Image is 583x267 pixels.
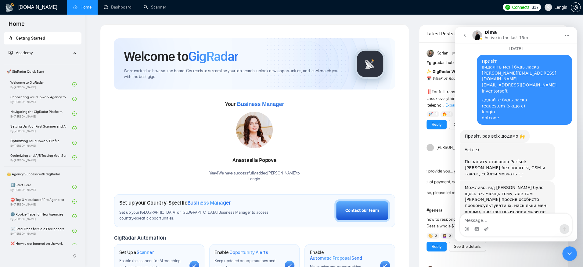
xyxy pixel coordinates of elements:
span: Korlan [436,50,448,57]
span: check-circle [72,214,77,218]
span: Home [4,19,30,32]
a: Setting Up Your First Scanner and Auto-BidderBy[PERSON_NAME] [10,121,72,135]
h1: Welcome to [124,48,238,65]
img: 🚀 [428,112,433,116]
a: dashboardDashboard [104,5,131,10]
span: Scanner [137,249,154,255]
a: Reply [432,243,441,250]
span: Set up your [GEOGRAPHIC_DATA] or [GEOGRAPHIC_DATA] Business Manager to access country-specific op... [119,210,282,221]
div: Yaay! We have successfully added [PERSON_NAME] to [209,170,300,182]
span: check-circle [72,82,77,86]
span: 2 [435,233,437,239]
div: Anastasiia Popova [209,155,300,166]
a: ☠️ Fatal Traps for Solo FreelancersBy[PERSON_NAME] [10,224,72,237]
p: Lengin . [209,176,300,182]
span: 📅 [426,76,432,81]
span: 2 [449,233,451,239]
h1: # general [426,207,561,214]
h1: # gigradar-hub [426,59,561,66]
button: Reply [426,242,447,251]
h1: Enable [214,249,268,255]
span: check-circle [72,126,77,130]
a: homeHome [73,5,92,10]
iframe: Intercom live chat [562,246,577,261]
span: Business Manager [237,101,284,107]
span: fund-projection-screen [9,51,13,55]
span: We're excited to have you on board. Get ready to streamline your job search, unlock new opportuni... [124,68,345,80]
span: check-circle [72,97,77,101]
a: 1️⃣ Start HereBy[PERSON_NAME] [10,180,72,194]
img: 👏 [428,234,433,238]
span: [DATE] [452,51,460,56]
span: check-circle [72,111,77,116]
button: Contact our team [334,199,390,222]
a: searchScanner [144,5,166,10]
button: See the details [449,120,486,129]
span: GigRadar [188,48,238,65]
span: Your [225,101,284,107]
span: GigRadar Automation [114,234,166,241]
a: ❌ How to get banned on Upwork [10,239,72,252]
span: Getting Started [16,36,45,41]
img: 1686131229812-7.jpg [236,112,273,148]
h1: Set up your Country-Specific [119,199,231,206]
span: 🚀 GigRadar Quick Start [4,65,81,78]
span: check-circle [72,155,77,160]
span: Expand [445,103,459,108]
a: See the details [454,243,481,250]
a: ⛔ Top 3 Mistakes of Pro AgenciesBy[PERSON_NAME] [10,195,72,208]
button: See the details [449,242,486,251]
a: setting [571,5,581,10]
button: setting [571,2,581,12]
a: See the details [454,121,481,128]
span: Opportunity Alerts [229,249,268,255]
img: logo [5,3,15,12]
strong: GigRadar Weekly Achievements [433,69,495,74]
span: how to respond to tire-kickers... lol Geez a whole $15 dollars for an entire SEO project? [426,217,524,229]
div: Contact our team [345,207,379,214]
span: user [546,5,550,9]
a: Welcome to GigRadarBy[PERSON_NAME] [10,78,72,91]
img: Korlan [426,50,434,57]
button: Reply [426,120,447,129]
a: Optimizing and A/B Testing Your Scanner for Better ResultsBy[PERSON_NAME] [10,151,72,164]
h1: Enable [310,249,375,261]
span: Latest Posts from the GigRadar Community [426,30,470,37]
h1: Set Up a [119,249,154,255]
span: check-circle [72,243,77,248]
span: check-circle [72,141,77,145]
img: F09A8UU1U58-Screenshot(595).png [426,154,500,202]
a: 🌚 Rookie Traps for New AgenciesBy[PERSON_NAME] [10,209,72,223]
span: check-circle [72,199,77,204]
span: [PERSON_NAME] [436,144,466,151]
span: Academy [16,50,33,55]
span: 1 [435,111,437,117]
img: 🔥 [442,112,447,116]
a: Connecting Your Upwork Agency to GigRadarBy[PERSON_NAME] [10,92,72,106]
span: For full transparency, all the job titles are clickable, so you can go and check everything yours... [426,69,558,108]
span: setting [571,5,580,10]
span: Automatic Proposal Send [310,255,362,261]
span: 👑 Agency Success with GigRadar [4,168,81,180]
img: upwork-logo.png [505,5,510,10]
